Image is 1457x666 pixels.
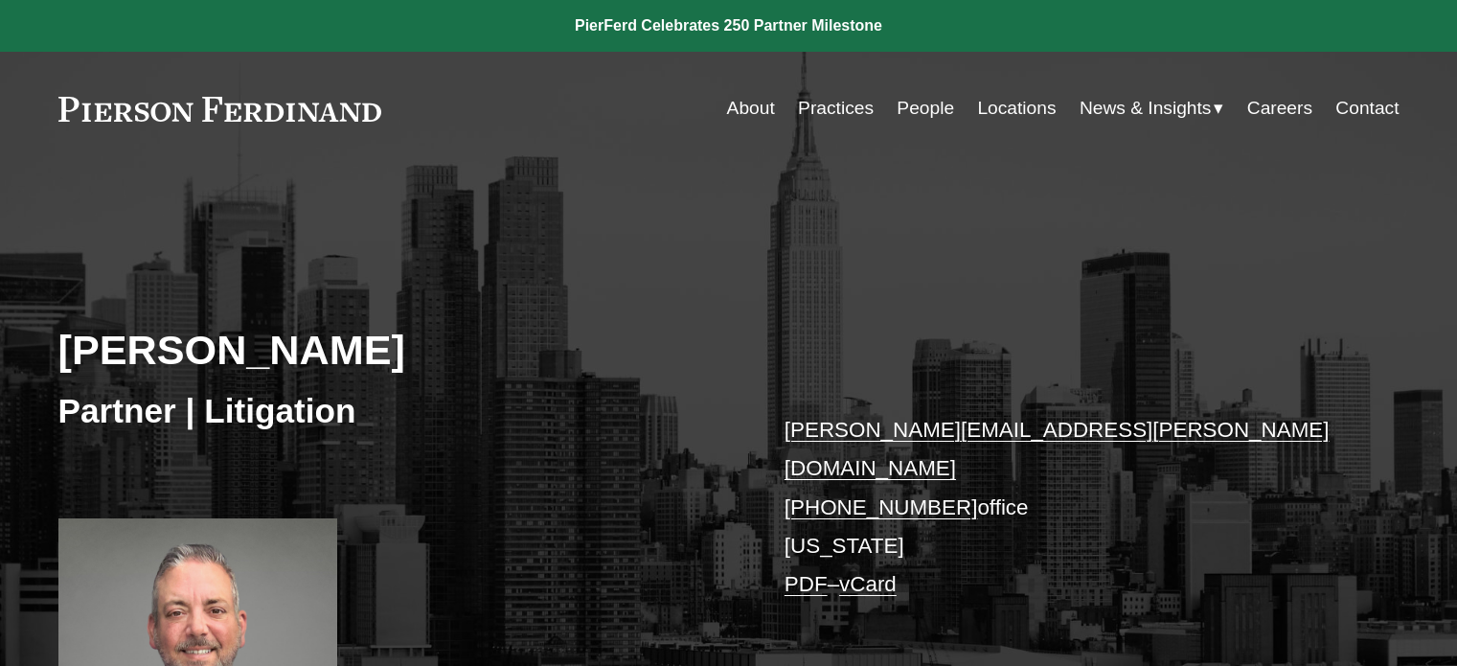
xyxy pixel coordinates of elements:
a: [PERSON_NAME][EMAIL_ADDRESS][PERSON_NAME][DOMAIN_NAME] [785,418,1330,480]
a: Practices [798,90,874,126]
a: Locations [977,90,1056,126]
p: office [US_STATE] – [785,411,1343,605]
h3: Partner | Litigation [58,390,729,432]
a: vCard [839,572,897,596]
span: News & Insights [1080,92,1212,126]
a: folder dropdown [1080,90,1224,126]
a: About [727,90,775,126]
a: People [897,90,954,126]
a: PDF [785,572,828,596]
a: Careers [1247,90,1312,126]
a: Contact [1335,90,1399,126]
h2: [PERSON_NAME] [58,325,729,375]
a: [PHONE_NUMBER] [785,495,978,519]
